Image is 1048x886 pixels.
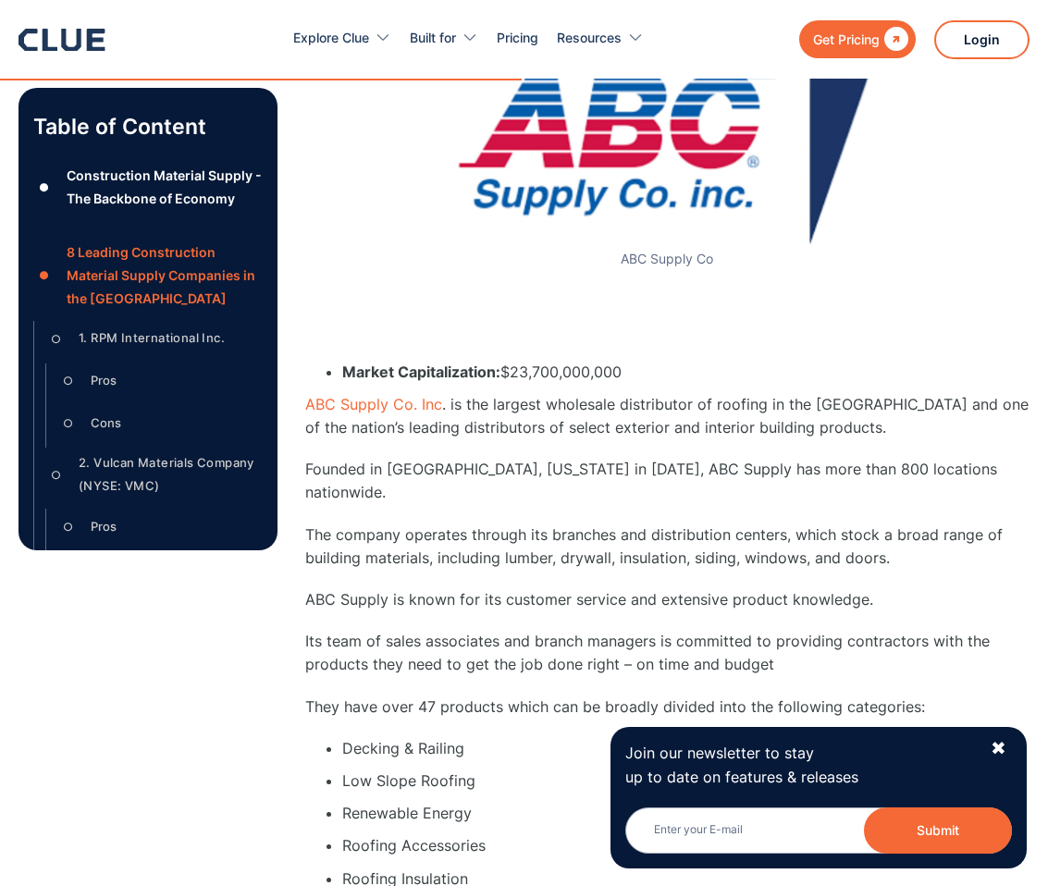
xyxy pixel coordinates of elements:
div: 8 Leading Construction Material Supply Companies in the [GEOGRAPHIC_DATA] [67,240,263,311]
a: ○1. RPM International Inc. [45,325,263,352]
div: Explore Clue [293,9,369,68]
p: The company operates through its branches and distribution centers, which stock a broad range of ... [305,523,1030,570]
p: Table of Content [33,112,263,142]
div: ○ [57,512,80,540]
p: . is the largest wholesale distributor of roofing in the [GEOGRAPHIC_DATA] and one of the nation’... [305,393,1030,439]
div: ● [33,262,55,289]
div: Cons [91,412,121,435]
p: Its team of sales associates and branch managers is committed to providing contractors with the p... [305,630,1030,676]
div:  [880,28,908,51]
div: Pros [91,369,117,392]
div: 1. RPM International Inc. [79,326,225,350]
a: ○Cons [57,409,263,437]
div: Explore Clue [293,9,391,68]
div: Construction Material Supply - The Backbone of Economy [67,164,263,210]
div: Built for [410,9,456,68]
a: ○Pros [57,512,263,540]
p: Founded in [GEOGRAPHIC_DATA], [US_STATE] in [DATE], ABC Supply has more than 800 locations nation... [305,458,1030,504]
li: Roofing Accessories [342,834,1030,857]
div: ○ [57,409,80,437]
a: ●8 Leading Construction Material Supply Companies in the [GEOGRAPHIC_DATA] [33,240,263,311]
div: Built for [410,9,478,68]
img: ABC Supply Co logo [450,46,885,247]
div: Resources [557,9,644,68]
p: They have over 47 products which can be broadly divided into the following categories: [305,695,1030,719]
li: $23,700,000,000 [342,361,1030,384]
div: ● [33,174,55,202]
div: 2. Vulcan Materials Company (NYSE: VMC) [79,451,263,498]
a: Pricing [497,9,538,68]
div: ○ [45,461,68,488]
li: Low Slope Roofing [342,769,1030,793]
a: Get Pricing [799,20,916,58]
p: ABC Supply is known for its customer service and extensive product knowledge. [305,588,1030,611]
div: ✖ [991,737,1006,760]
input: Enter your E-mail [625,807,1012,854]
p: ‍ [305,318,1030,341]
div: ○ [57,367,80,395]
button: Submit [864,807,1012,854]
a: ●Construction Material Supply - The Backbone of Economy [33,164,263,210]
li: Renewable Energy [342,802,1030,825]
strong: Market Capitalization: [342,363,500,381]
figcaption: ABC Supply Co [450,252,885,267]
a: ○Pros [57,367,263,395]
div: Resources [557,9,622,68]
p: ‍ [305,277,1030,300]
div: Get Pricing [813,28,880,51]
p: Join our newsletter to stay up to date on features & releases [625,742,973,788]
a: ABC Supply Co. Inc [305,395,442,413]
li: Decking & Railing [342,737,1030,760]
a: Login [934,20,1030,59]
a: ○2. Vulcan Materials Company (NYSE: VMC) [45,451,263,498]
div: Pros [91,515,117,538]
div: ○ [45,325,68,352]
